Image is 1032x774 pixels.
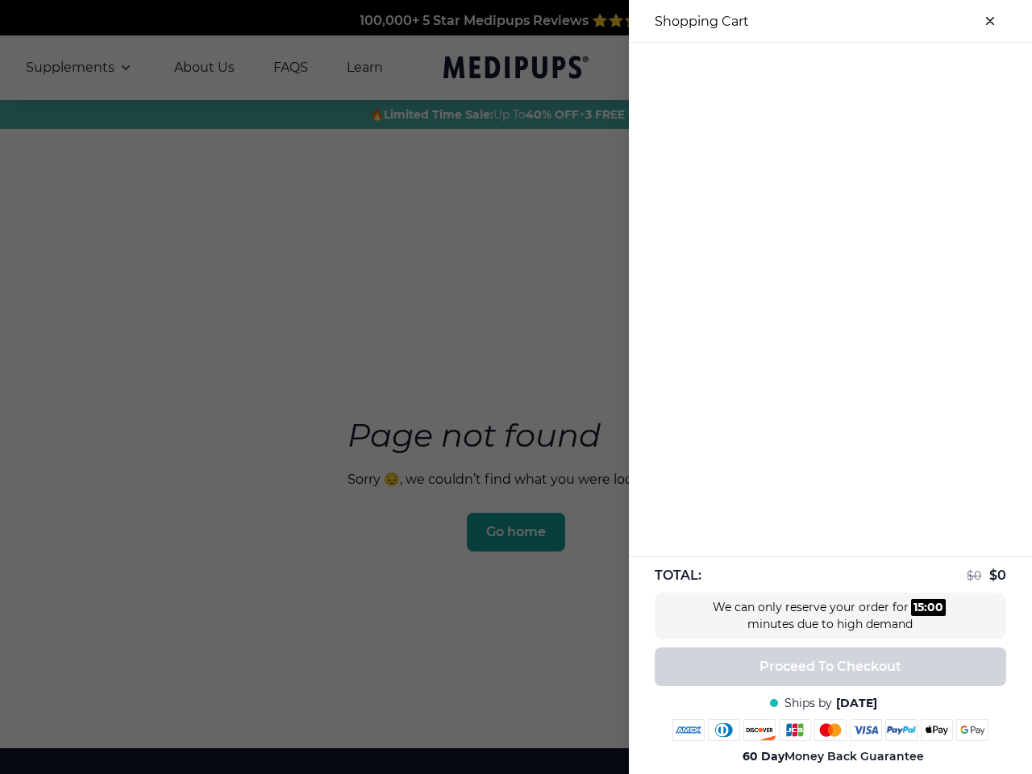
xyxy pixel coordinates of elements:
h3: Shopping Cart [655,14,749,29]
img: amex [672,719,705,741]
span: TOTAL: [655,567,701,585]
img: paypal [885,719,918,741]
div: 15 [913,599,924,616]
img: visa [850,719,882,741]
span: Ships by [784,696,832,711]
button: close-cart [974,5,1006,37]
span: $ 0 [989,568,1006,583]
img: jcb [779,719,811,741]
div: : [911,599,946,616]
img: apple [921,719,953,741]
span: [DATE] [836,696,877,711]
div: 00 [927,599,943,616]
span: $ 0 [967,568,981,583]
span: Money Back Guarantee [743,749,925,764]
img: discover [743,719,776,741]
strong: 60 Day [743,749,785,764]
img: diners-club [708,719,740,741]
img: mastercard [814,719,847,741]
img: google [956,719,988,741]
div: We can only reserve your order for minutes due to high demand [709,599,951,633]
